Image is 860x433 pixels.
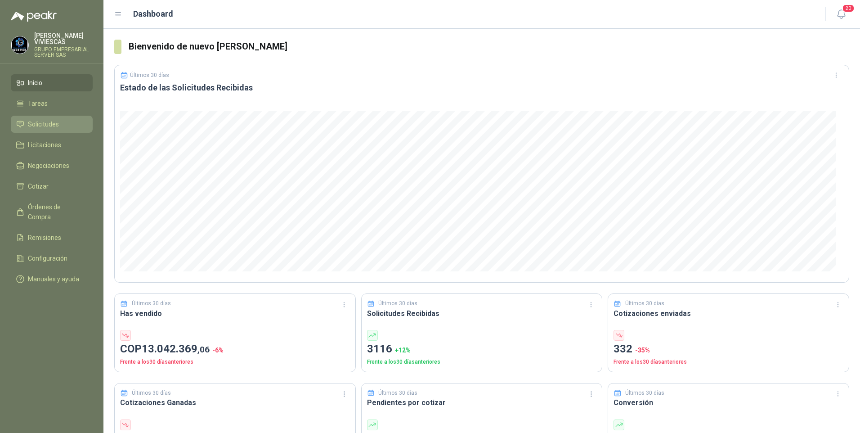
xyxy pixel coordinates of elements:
a: Cotizar [11,178,93,195]
p: Últimos 30 días [378,299,417,308]
h3: Pendientes por cotizar [367,397,597,408]
span: Manuales y ayuda [28,274,79,284]
p: Últimos 30 días [130,72,169,78]
a: Configuración [11,250,93,267]
img: Company Logo [11,36,28,54]
p: Últimos 30 días [625,389,664,397]
span: Tareas [28,99,48,108]
span: Órdenes de Compra [28,202,84,222]
a: Negociaciones [11,157,93,174]
p: COP [120,341,350,358]
a: Remisiones [11,229,93,246]
span: ,06 [197,344,210,355]
h3: Bienvenido de nuevo [PERSON_NAME] [129,40,849,54]
span: Licitaciones [28,140,61,150]
span: Remisiones [28,233,61,243]
a: Tareas [11,95,93,112]
h3: Cotizaciones enviadas [614,308,843,319]
a: Inicio [11,74,93,91]
a: Órdenes de Compra [11,198,93,226]
h3: Cotizaciones Ganadas [120,397,350,408]
p: [PERSON_NAME] VIVIESCAS [34,32,93,45]
a: Solicitudes [11,116,93,133]
a: Manuales y ayuda [11,271,93,288]
h3: Has vendido [120,308,350,319]
a: Licitaciones [11,136,93,153]
p: Frente a los 30 días anteriores [367,358,597,366]
button: 20 [833,6,849,23]
h1: Dashboard [133,8,173,20]
span: + 12 % [395,347,411,354]
h3: Conversión [614,397,843,408]
span: Negociaciones [28,161,69,171]
p: 3116 [367,341,597,358]
p: GRUPO EMPRESARIAL SERVER SAS [34,47,93,58]
p: Frente a los 30 días anteriores [120,358,350,366]
span: Inicio [28,78,42,88]
p: Últimos 30 días [132,299,171,308]
h3: Estado de las Solicitudes Recibidas [120,82,843,93]
span: Configuración [28,253,67,263]
p: Frente a los 30 días anteriores [614,358,843,366]
span: 20 [842,4,855,13]
span: Cotizar [28,181,49,191]
img: Logo peakr [11,11,57,22]
p: Últimos 30 días [132,389,171,397]
span: 13.042.369 [142,343,210,355]
p: 332 [614,341,843,358]
h3: Solicitudes Recibidas [367,308,597,319]
p: Últimos 30 días [625,299,664,308]
p: Últimos 30 días [378,389,417,397]
span: -35 % [635,347,650,354]
span: -6 % [212,347,224,354]
span: Solicitudes [28,119,59,129]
